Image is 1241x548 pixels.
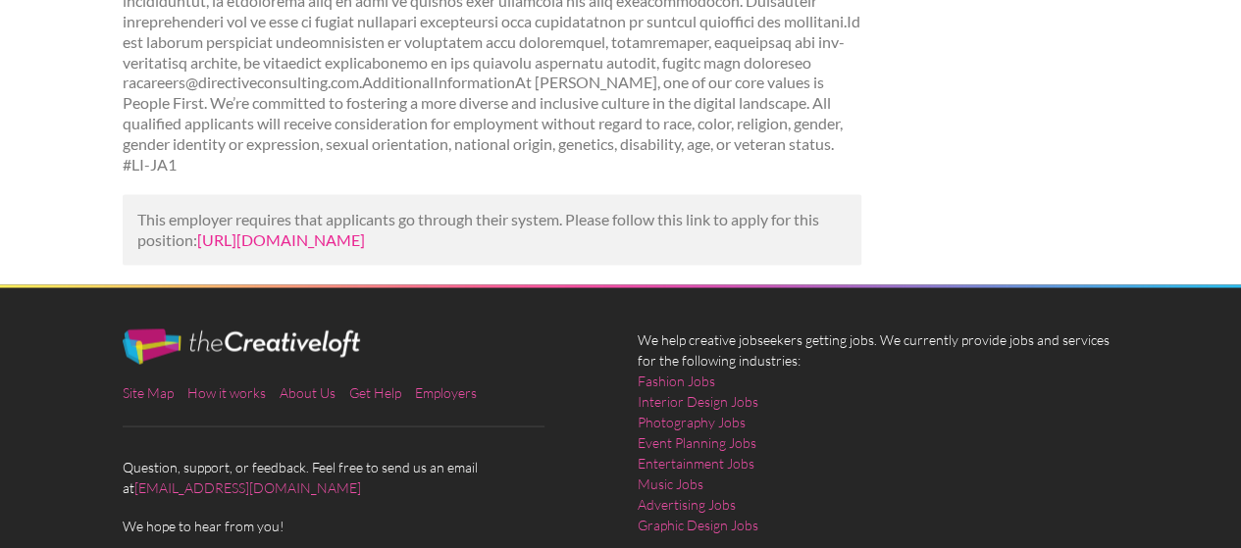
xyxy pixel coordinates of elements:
[638,493,736,514] a: Advertising Jobs
[638,390,758,411] a: Interior Design Jobs
[638,452,754,473] a: Entertainment Jobs
[123,383,174,400] a: Site Map
[280,383,336,400] a: About Us
[197,229,365,248] a: [URL][DOMAIN_NAME]
[106,328,621,535] div: Question, support, or feedback. Feel free to send us an email at
[638,514,758,534] a: Graphic Design Jobs
[123,515,603,535] span: We hope to hear from you!
[638,370,715,390] a: Fashion Jobs
[638,473,703,493] a: Music Jobs
[415,383,477,400] a: Employers
[638,431,756,452] a: Event Planning Jobs
[349,383,401,400] a: Get Help
[123,328,360,364] img: The Creative Loft
[134,478,361,495] a: [EMAIL_ADDRESS][DOMAIN_NAME]
[638,411,746,431] a: Photography Jobs
[187,383,266,400] a: How it works
[137,209,847,250] p: This employer requires that applicants go through their system. Please follow this link to apply ...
